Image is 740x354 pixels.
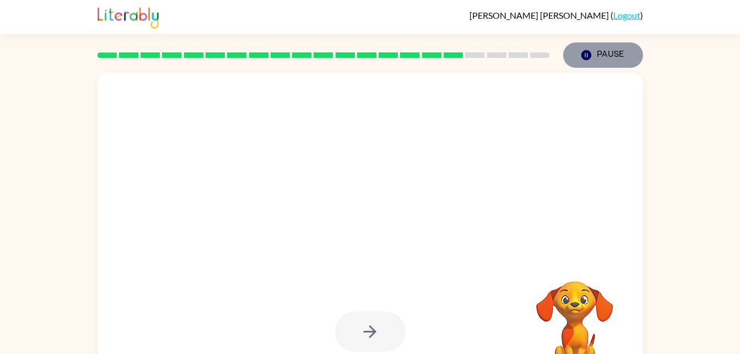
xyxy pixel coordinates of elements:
a: Logout [613,10,640,20]
div: ( ) [469,10,643,20]
img: Literably [98,4,159,29]
span: [PERSON_NAME] [PERSON_NAME] [469,10,611,20]
button: Pause [563,42,643,68]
